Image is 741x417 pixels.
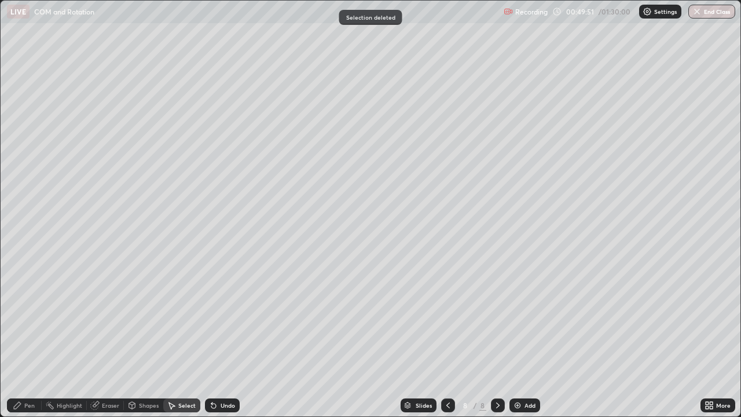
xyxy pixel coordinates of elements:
div: Select [178,403,196,408]
p: LIVE [10,7,26,16]
img: recording.375f2c34.svg [504,7,513,16]
div: Add [524,403,535,408]
p: Settings [654,9,677,14]
div: 8 [479,400,486,411]
img: class-settings-icons [643,7,652,16]
p: COM and Rotation [34,7,94,16]
div: / [474,402,477,409]
img: end-class-cross [692,7,702,16]
div: Pen [24,403,35,408]
div: Slides [416,403,432,408]
img: add-slide-button [513,401,522,410]
div: More [716,403,731,408]
button: End Class [688,5,735,19]
div: 8 [460,402,471,409]
div: Undo [221,403,235,408]
div: Highlight [57,403,82,408]
div: Shapes [139,403,159,408]
div: Eraser [102,403,119,408]
p: Recording [515,8,548,16]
